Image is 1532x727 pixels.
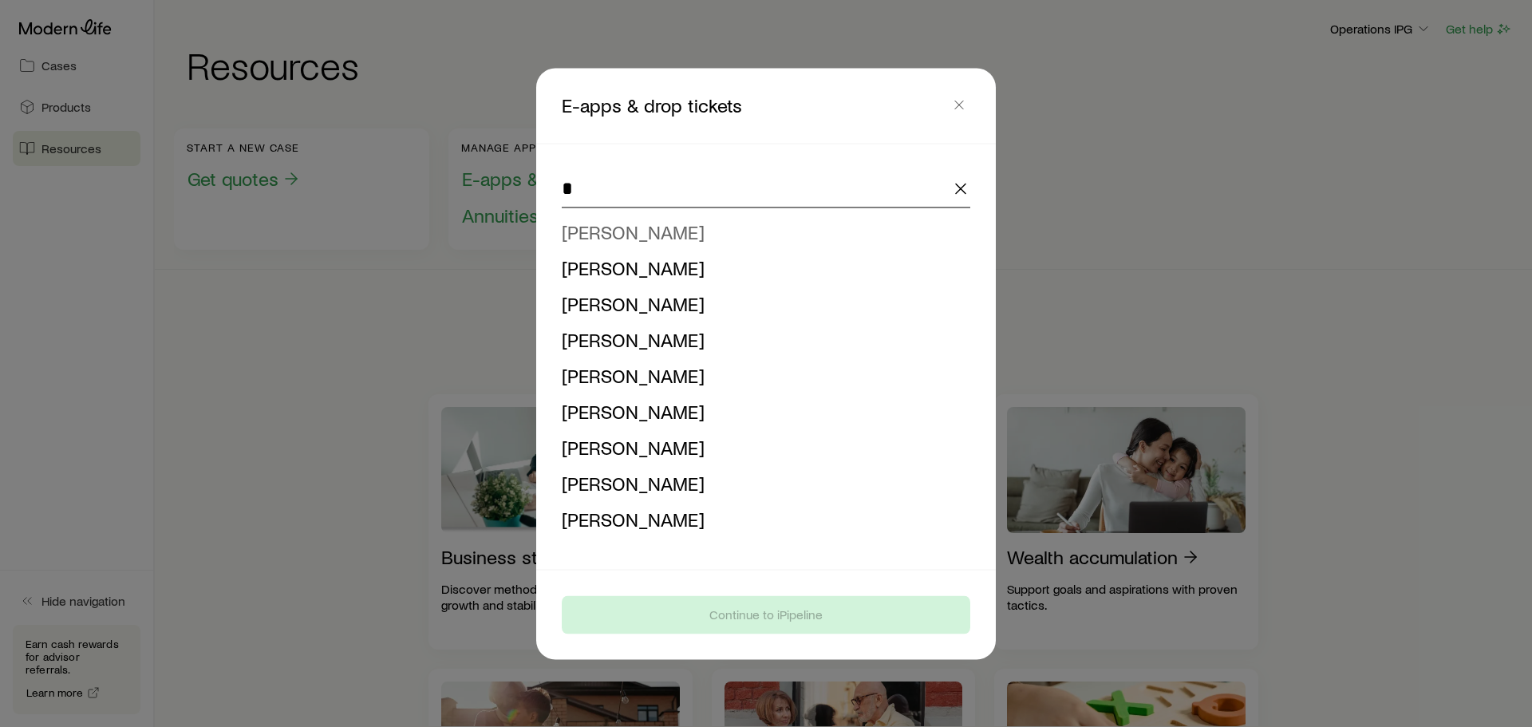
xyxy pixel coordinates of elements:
span: [PERSON_NAME] [562,471,705,494]
span: [PERSON_NAME] [562,507,705,530]
span: [PERSON_NAME] [562,399,705,422]
li: William DeMar [562,250,961,286]
span: [PERSON_NAME] [562,363,705,386]
span: [PERSON_NAME] [562,219,705,243]
button: Continue to iPipeline [562,595,970,634]
li: Aaron Brandt [562,214,961,250]
li: Jordan Wold [562,501,961,537]
li: Michael Laatsch [562,322,961,358]
li: Hanna Rask [562,393,961,429]
p: E-apps & drop tickets [562,93,948,117]
li: Andrea Schrieffer [562,429,961,465]
li: Katie Kroll [562,286,961,322]
span: [PERSON_NAME] [562,255,705,279]
span: [PERSON_NAME] [562,435,705,458]
span: [PERSON_NAME] [562,327,705,350]
li: Chris Swanson [562,465,961,501]
li: Matthew Quinn [562,358,961,393]
span: [PERSON_NAME] [562,291,705,314]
